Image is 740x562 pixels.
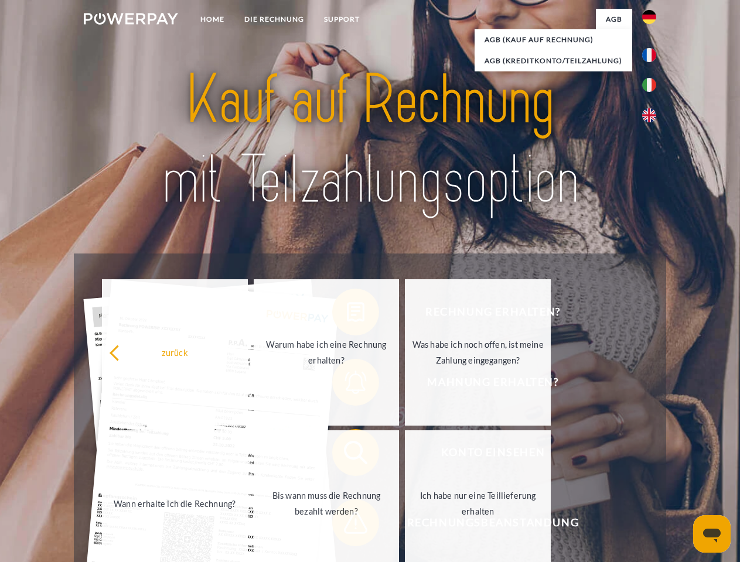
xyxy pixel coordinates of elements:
img: logo-powerpay-white.svg [84,13,178,25]
img: en [642,108,656,122]
img: de [642,10,656,24]
a: DIE RECHNUNG [234,9,314,30]
div: Bis wann muss die Rechnung bezahlt werden? [261,488,393,519]
a: AGB (Kauf auf Rechnung) [475,29,632,50]
div: Wann erhalte ich die Rechnung? [109,495,241,511]
a: Was habe ich noch offen, ist meine Zahlung eingegangen? [405,279,551,426]
img: fr [642,48,656,62]
a: agb [596,9,632,30]
img: title-powerpay_de.svg [112,56,628,224]
iframe: Schaltfläche zum Öffnen des Messaging-Fensters [693,515,731,553]
a: Home [190,9,234,30]
a: AGB (Kreditkonto/Teilzahlung) [475,50,632,71]
a: SUPPORT [314,9,370,30]
div: Ich habe nur eine Teillieferung erhalten [412,488,544,519]
div: Warum habe ich eine Rechnung erhalten? [261,337,393,368]
div: zurück [109,344,241,360]
div: Was habe ich noch offen, ist meine Zahlung eingegangen? [412,337,544,368]
img: it [642,78,656,92]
